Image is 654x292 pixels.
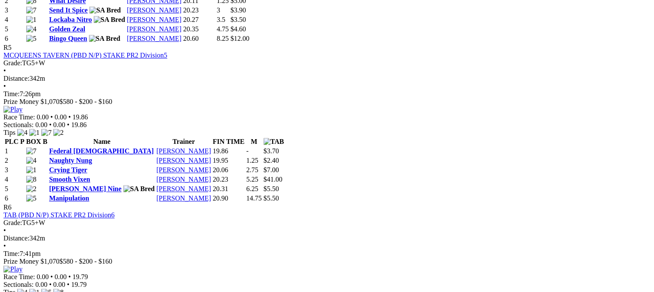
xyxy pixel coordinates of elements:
a: [PERSON_NAME] [157,185,211,192]
td: 20.90 [212,194,245,203]
text: 1.25 [246,157,258,164]
img: 1 [26,166,37,174]
text: 2.75 [246,166,258,173]
span: • [67,121,70,128]
span: Time: [3,250,20,257]
span: 0.00 [35,281,47,288]
a: [PERSON_NAME] [127,6,181,14]
th: Trainer [156,137,212,146]
span: Time: [3,90,20,97]
span: • [3,67,6,74]
span: BOX [26,138,41,145]
div: 342m [3,234,651,242]
span: 19.79 [73,273,88,280]
span: • [49,281,52,288]
div: 342m [3,75,651,82]
img: 4 [26,25,37,33]
td: 20.23 [183,6,215,15]
a: Send It Spice [49,6,88,14]
a: [PERSON_NAME] [157,166,211,173]
td: 6 [4,194,25,203]
span: $2.40 [264,157,279,164]
text: 3 [217,6,220,14]
text: 5.25 [246,176,258,183]
td: 2 [4,156,25,165]
span: R6 [3,204,12,211]
td: 5 [4,25,25,33]
td: 4 [4,15,25,24]
span: Distance: [3,75,29,82]
td: 20.06 [212,166,245,174]
span: • [67,281,70,288]
text: 14.75 [246,195,262,202]
a: TAB (PBD N/P) STAKE PR2 Division6 [3,211,114,219]
span: $12.00 [230,35,249,42]
span: Grade: [3,59,22,67]
img: 5 [26,35,37,43]
span: $7.00 [264,166,279,173]
img: 5 [26,195,37,202]
span: • [68,113,71,121]
img: 4 [17,129,28,137]
div: 7:26pm [3,90,651,98]
span: • [49,121,52,128]
img: SA Bred [89,35,120,43]
img: TAB [264,138,284,146]
span: R5 [3,44,12,51]
td: 4 [4,175,25,184]
a: [PERSON_NAME] [157,195,211,202]
span: B [43,138,47,145]
span: 0.00 [37,113,49,121]
img: 2 [53,129,64,137]
span: $4.60 [230,25,246,33]
td: 20.23 [212,175,245,184]
img: Play [3,265,22,273]
span: • [3,227,6,234]
td: 5 [4,185,25,193]
img: 4 [26,157,37,164]
div: TG5+W [3,59,651,67]
span: $3.90 [230,6,246,14]
div: Prize Money $1,070 [3,98,651,106]
img: 1 [29,129,40,137]
a: [PERSON_NAME] [127,25,181,33]
a: Manipulation [49,195,89,202]
a: [PERSON_NAME] [127,35,181,42]
span: PLC [5,138,18,145]
img: 7 [26,147,37,155]
a: Lockaba Nitro [49,16,92,23]
img: 7 [41,129,52,137]
span: Grade: [3,219,22,226]
span: P [20,138,25,145]
td: 19.95 [212,156,245,165]
span: 19.79 [71,281,86,288]
a: Smooth Vixen [49,176,90,183]
span: 0.00 [53,121,65,128]
span: 0.00 [55,273,67,280]
td: 6 [4,34,25,43]
span: 19.86 [73,113,88,121]
span: $5.50 [264,195,279,202]
a: [PERSON_NAME] [127,16,181,23]
span: Race Time: [3,273,35,280]
text: 3.5 [217,16,225,23]
span: • [50,113,53,121]
td: 1 [4,147,25,155]
td: 20.27 [183,15,215,24]
img: 1 [26,16,37,24]
img: 8 [26,176,37,183]
span: $5.50 [264,185,279,192]
span: $580 - $200 - $160 [59,258,112,265]
a: [PERSON_NAME] Nine [49,185,121,192]
span: Race Time: [3,113,35,121]
span: Tips [3,129,15,136]
a: Bingo Queen [49,35,87,42]
a: Federal [DEMOGRAPHIC_DATA] [49,147,154,155]
td: 3 [4,6,25,15]
td: 3 [4,166,25,174]
td: 20.60 [183,34,215,43]
img: Play [3,106,22,113]
span: $580 - $200 - $160 [59,98,112,105]
span: $3.50 [230,16,246,23]
text: 6.25 [246,185,258,192]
